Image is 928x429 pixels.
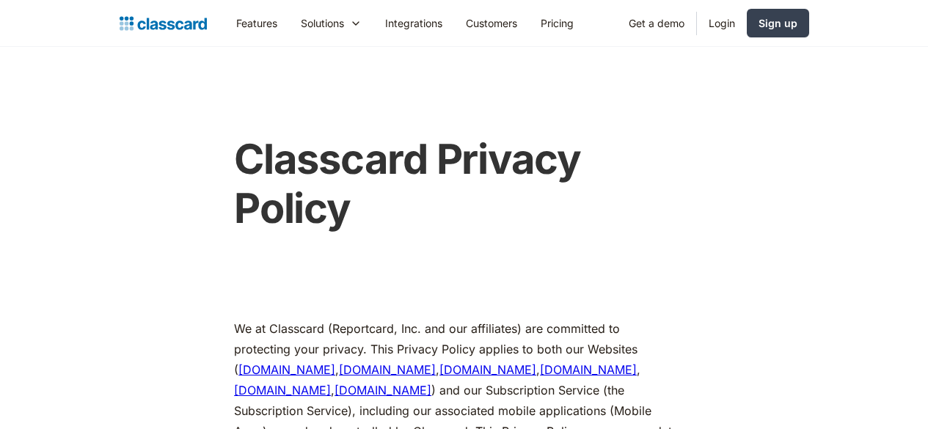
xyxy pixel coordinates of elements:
[301,15,344,31] div: Solutions
[439,362,536,377] a: [DOMAIN_NAME]
[759,15,797,31] div: Sign up
[339,362,436,377] a: [DOMAIN_NAME]
[697,7,747,40] a: Login
[234,135,679,233] h1: Classcard Privacy Policy
[289,7,373,40] div: Solutions
[747,9,809,37] a: Sign up
[529,7,585,40] a: Pricing
[238,362,335,377] a: [DOMAIN_NAME]
[373,7,454,40] a: Integrations
[120,13,207,34] a: home
[454,7,529,40] a: Customers
[224,7,289,40] a: Features
[617,7,696,40] a: Get a demo
[335,383,431,397] a: [DOMAIN_NAME]
[540,362,637,377] a: [DOMAIN_NAME]
[234,383,331,397] a: [DOMAIN_NAME]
